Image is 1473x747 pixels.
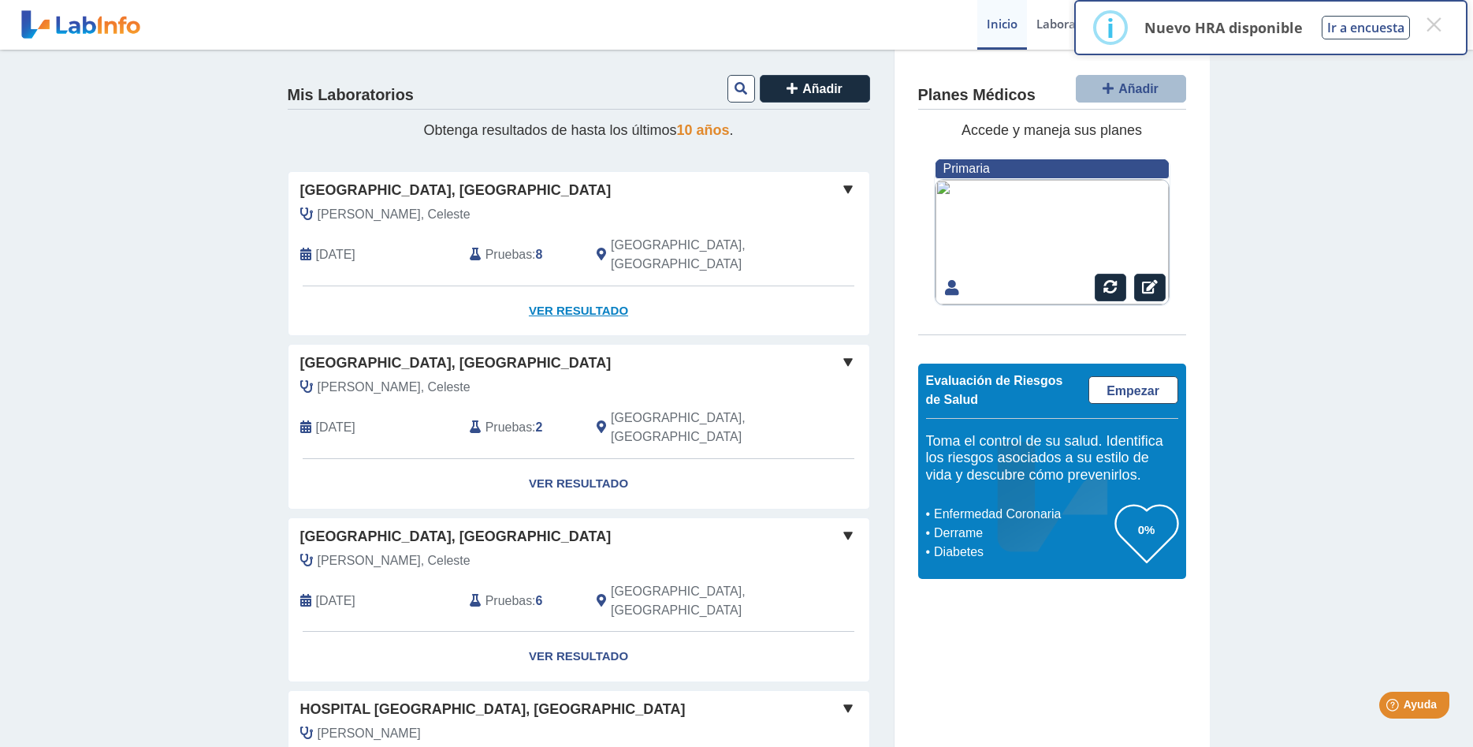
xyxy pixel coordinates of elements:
[943,162,990,175] span: Primaria
[288,459,869,509] a: Ver Resultado
[1076,75,1186,103] button: Añadir
[611,236,785,274] span: San Juan, PR
[318,205,471,224] span: Arango Frias, Celeste
[288,632,869,682] a: Ver Resultado
[1333,685,1456,730] iframe: Help widget launcher
[926,374,1063,406] span: Evaluación de Riesgos de Salud
[536,594,543,607] b: 6
[485,245,532,264] span: Pruebas
[458,582,585,620] div: :
[611,409,785,446] span: San Juan, PR
[300,699,686,720] span: Hospital [GEOGRAPHIC_DATA], [GEOGRAPHIC_DATA]
[930,543,1115,562] li: Diabetes
[318,551,471,570] span: Arango Frias, Celeste
[611,582,785,620] span: San Juan, PR
[802,82,843,95] span: Añadir
[962,122,1142,138] span: Accede y maneja sus planes
[1107,384,1159,398] span: Empezar
[918,86,1036,105] h4: Planes Médicos
[318,724,421,743] span: Arango Frias, Julio
[318,378,471,397] span: Arango Frias, Celeste
[1088,376,1178,404] a: Empezar
[316,418,355,437] span: 2024-11-09
[930,505,1115,524] li: Enfermedad Coronaria
[316,245,355,264] span: 2025-05-24
[1115,520,1178,540] h3: 0%
[536,420,543,434] b: 2
[536,248,543,261] b: 8
[300,353,612,374] span: [GEOGRAPHIC_DATA], [GEOGRAPHIC_DATA]
[485,418,532,437] span: Pruebas
[300,180,612,201] span: [GEOGRAPHIC_DATA], [GEOGRAPHIC_DATA]
[1118,82,1159,95] span: Añadir
[1144,18,1303,37] p: Nuevo HRA disponible
[458,409,585,446] div: :
[288,86,414,105] h4: Mis Laboratorios
[760,75,870,103] button: Añadir
[1419,10,1448,39] button: Close this dialog
[677,122,730,138] span: 10 años
[926,433,1178,484] h5: Toma el control de su salud. Identifica los riesgos asociados a su estilo de vida y descubre cómo...
[300,526,612,547] span: [GEOGRAPHIC_DATA], [GEOGRAPHIC_DATA]
[485,592,532,611] span: Pruebas
[930,524,1115,543] li: Derrame
[1322,16,1410,39] button: Ir a encuesta
[1107,13,1114,42] div: i
[288,286,869,336] a: Ver Resultado
[458,236,585,274] div: :
[316,592,355,611] span: 2024-08-03
[423,122,733,138] span: Obtenga resultados de hasta los últimos .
